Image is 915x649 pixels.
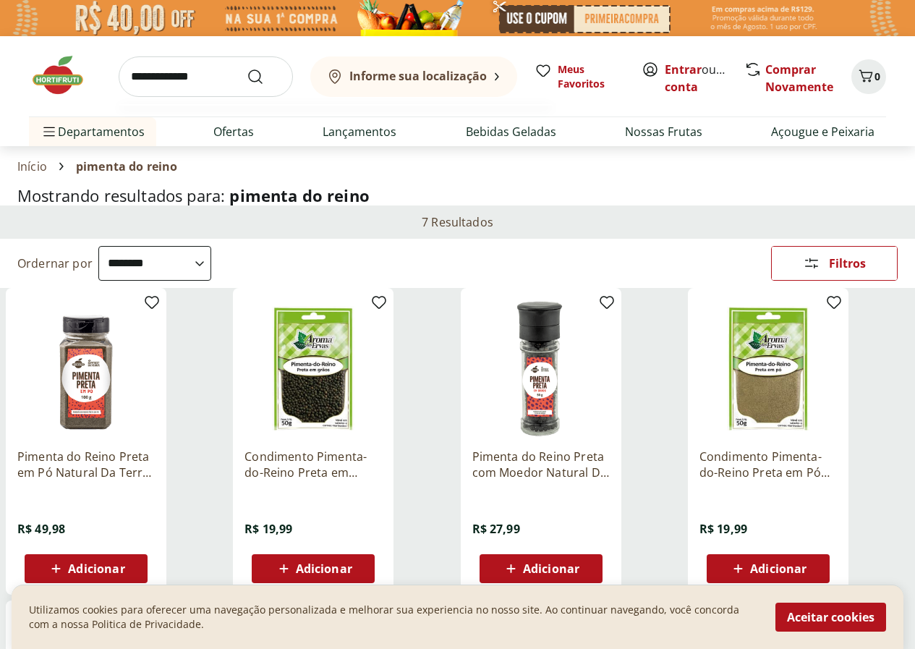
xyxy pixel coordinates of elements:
h2: 7 Resultados [422,214,493,230]
span: pimenta do reino [229,184,370,206]
button: Adicionar [480,554,603,583]
b: Informe sua localização [349,68,487,84]
a: Criar conta [665,61,744,95]
a: Início [17,160,47,173]
span: ou [665,61,729,96]
span: Adicionar [750,563,807,574]
button: Adicionar [25,554,148,583]
button: Aceitar cookies [775,603,886,632]
img: Pimenta do Reino Preta com Moedor Natural Da Terra 50g [472,300,610,437]
a: Comprar Novamente [765,61,833,95]
span: R$ 49,98 [17,521,65,537]
span: pimenta do reino [76,160,178,173]
span: Adicionar [68,563,124,574]
span: Filtros [829,258,866,269]
img: Condimento Pimenta-do-Reino Preta em Pó Aroma Das Ervas 50G [699,300,837,437]
button: Carrinho [851,59,886,94]
input: search [119,56,293,97]
a: Condimento Pimenta-do-Reino Preta em Pó Aroma Das Ervas 50G [699,449,837,480]
label: Ordernar por [17,255,93,271]
button: Submit Search [247,68,281,85]
span: Meus Favoritos [558,62,624,91]
span: 0 [874,69,880,83]
img: Condimento Pimenta-do-Reino Preta em Grãos Aroma das Ervas 50G [244,300,382,437]
span: Adicionar [523,563,579,574]
span: R$ 19,99 [699,521,747,537]
img: Pimenta do Reino Preta em Pó Natural Da Terra 100g [17,300,155,437]
button: Menu [41,114,58,149]
a: Entrar [665,61,702,77]
p: Utilizamos cookies para oferecer uma navegação personalizada e melhorar sua experiencia no nosso ... [29,603,758,632]
button: Informe sua localização [310,56,517,97]
a: Meus Favoritos [535,62,624,91]
button: Adicionar [707,554,830,583]
a: Lançamentos [323,123,396,140]
svg: Abrir Filtros [803,255,820,272]
a: Pimenta do Reino Preta com Moedor Natural Da Terra 50g [472,449,610,480]
a: Ofertas [213,123,254,140]
span: R$ 19,99 [244,521,292,537]
img: Hortifruti [29,54,101,97]
button: Filtros [771,246,898,281]
a: Condimento Pimenta-do-Reino Preta em Grãos Aroma das Ervas 50G [244,449,382,480]
a: Açougue e Peixaria [771,123,874,140]
span: R$ 27,99 [472,521,520,537]
a: Bebidas Geladas [466,123,556,140]
h1: Mostrando resultados para: [17,187,898,205]
button: Adicionar [252,554,375,583]
span: Departamentos [41,114,145,149]
span: Adicionar [296,563,352,574]
a: Pimenta do Reino Preta em Pó Natural Da Terra 100g [17,449,155,480]
a: Nossas Frutas [625,123,702,140]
